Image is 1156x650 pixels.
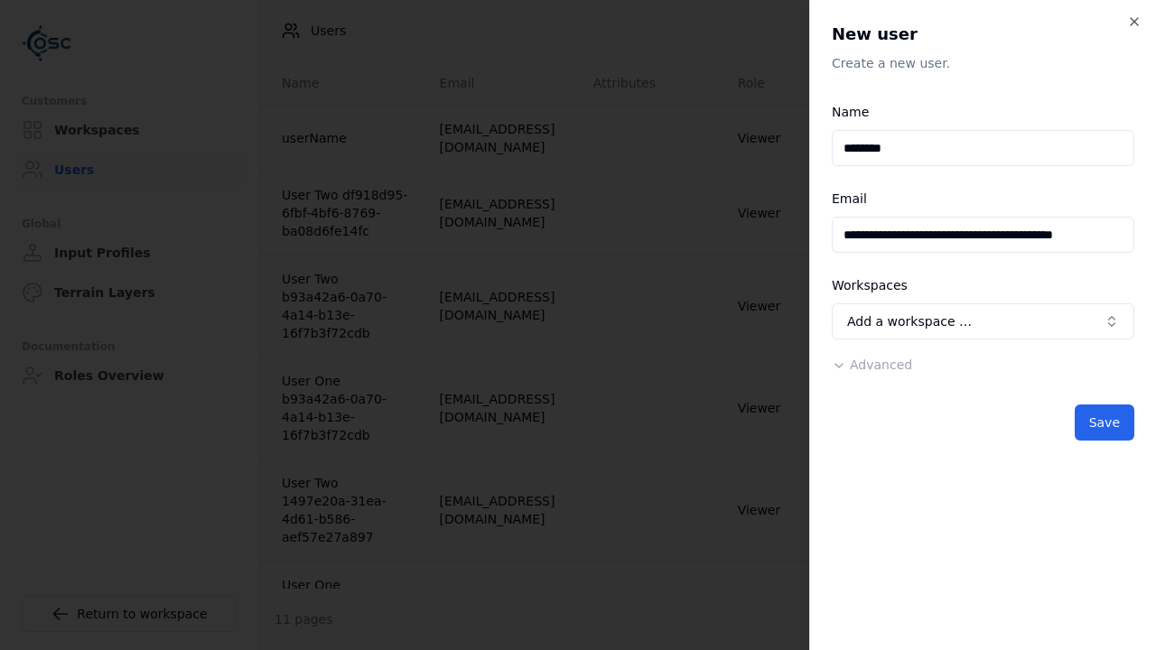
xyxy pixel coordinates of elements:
label: Name [832,105,869,119]
button: Advanced [832,356,912,374]
label: Workspaces [832,278,908,292]
button: Save [1075,404,1134,441]
h2: New user [832,22,1134,47]
span: Advanced [850,357,912,372]
label: Email [832,191,867,206]
span: Add a workspace … [847,312,972,330]
p: Create a new user. [832,54,1134,72]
